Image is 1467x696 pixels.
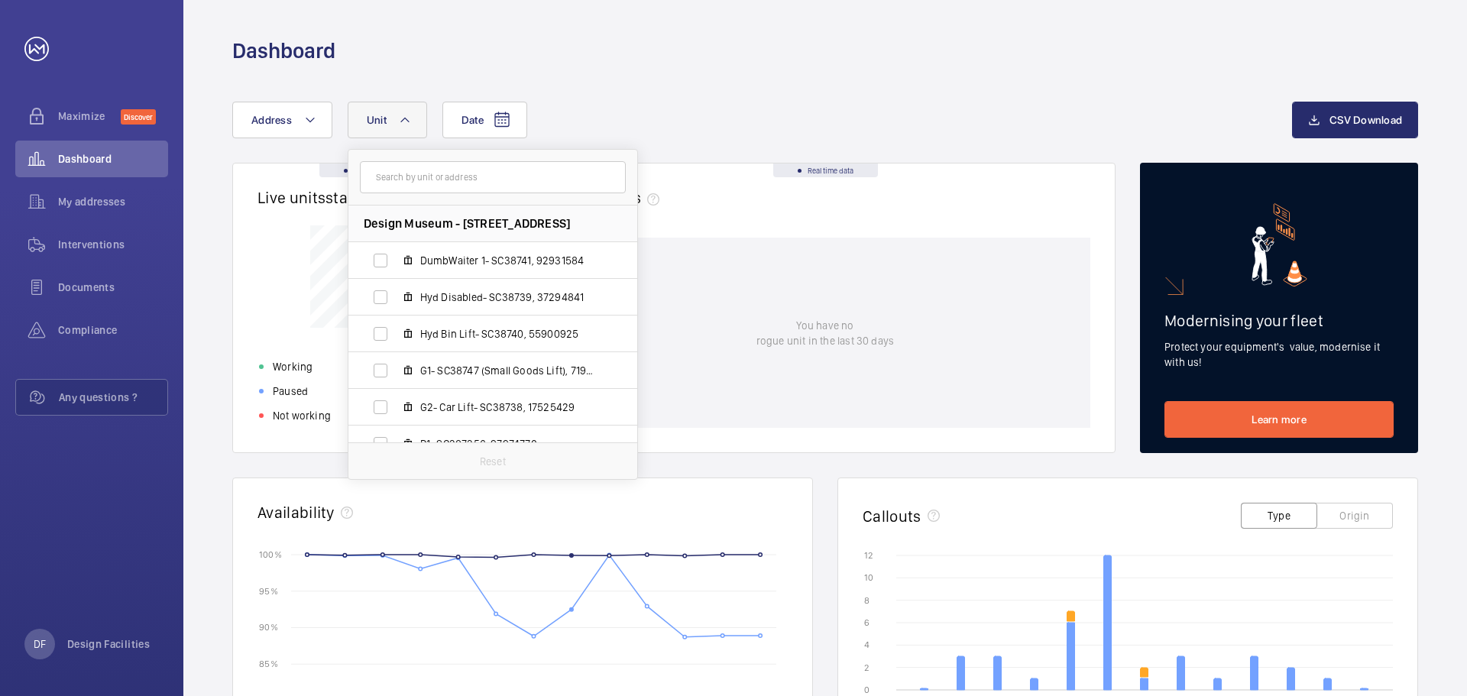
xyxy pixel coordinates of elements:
[442,102,527,138] button: Date
[1164,339,1394,370] p: Protect your equipment's value, modernise it with us!
[864,550,873,561] text: 12
[1252,203,1307,286] img: marketing-card.svg
[1316,503,1393,529] button: Origin
[420,363,597,378] span: G1- SC38747 (Small Goods Lift), 71976515
[34,636,46,652] p: DF
[420,400,597,415] span: G2- Car Lift- SC38738, 17525429
[273,359,313,374] p: Working
[773,163,878,177] div: Real time data
[1292,102,1418,138] button: CSV Download
[1164,401,1394,438] a: Learn more
[232,102,332,138] button: Address
[67,636,150,652] p: Design Facilities
[864,639,870,650] text: 4
[325,188,395,207] span: status
[257,188,395,207] h2: Live units
[756,318,894,348] p: You have no rogue unit in the last 30 days
[251,114,292,126] span: Address
[1329,114,1402,126] span: CSV Download
[420,436,597,452] span: P1- SC387356, 97974770
[864,572,873,583] text: 10
[58,237,168,252] span: Interventions
[420,326,597,342] span: Hyd Bin Lift- SC38740, 55900925
[420,290,597,305] span: Hyd Disabled- SC38739, 37294841
[58,151,168,167] span: Dashboard
[273,408,331,423] p: Not working
[1241,503,1317,529] button: Type
[864,685,870,695] text: 0
[259,622,278,633] text: 90 %
[364,215,571,231] span: Design Museum - [STREET_ADDRESS]
[259,585,278,596] text: 95 %
[58,280,168,295] span: Documents
[273,384,308,399] p: Paused
[480,454,506,469] p: Reset
[259,659,278,669] text: 85 %
[348,102,427,138] button: Unit
[864,662,869,673] text: 2
[864,595,870,606] text: 8
[58,194,168,209] span: My addresses
[232,37,335,65] h1: Dashboard
[58,108,121,124] span: Maximize
[461,114,484,126] span: Date
[1164,311,1394,330] h2: Modernising your fleet
[319,163,424,177] div: Real time data
[59,390,167,405] span: Any questions ?
[259,549,282,559] text: 100 %
[864,617,870,628] text: 6
[257,503,335,522] h2: Availability
[367,114,387,126] span: Unit
[58,322,168,338] span: Compliance
[863,507,921,526] h2: Callouts
[360,161,626,193] input: Search by unit or address
[420,253,597,268] span: DumbWaiter 1- SC38741, 92931584
[121,109,156,125] span: Discover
